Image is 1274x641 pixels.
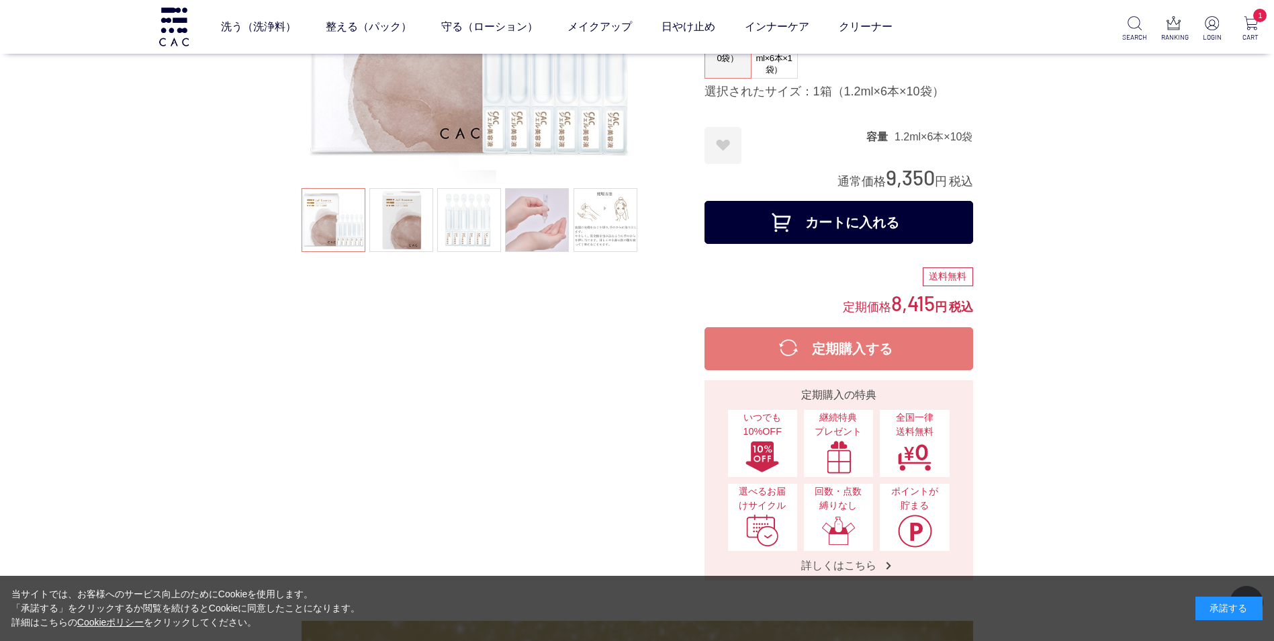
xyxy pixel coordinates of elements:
[704,380,973,581] a: 定期購入の特典 いつでも10%OFFいつでも10%OFF 継続特典プレゼント継続特典プレゼント 全国一律送料無料全国一律送料無料 選べるお届けサイクル選べるお届けサイクル 回数・点数縛りなし回数...
[811,484,866,513] span: 回数・点数縛りなし
[704,84,973,100] div: 選択されたサイズ：1箱（1.2ml×6本×10袋）
[1238,16,1263,42] a: 1 CART
[935,175,947,188] span: 円
[735,411,790,439] span: いつでも10%OFF
[935,300,947,314] span: 円
[843,299,891,314] span: 定期価格
[923,267,973,286] div: 送料無料
[1238,32,1263,42] p: CART
[441,8,538,46] a: 守る（ローション）
[745,440,780,474] img: いつでも10%OFF
[788,558,890,572] span: 詳しくはこちら
[710,387,968,403] div: 定期購入の特典
[895,130,973,144] dd: 1.2ml×6本×10袋
[157,7,191,46] img: logo
[886,411,942,439] span: 全国一律 送料無料
[704,127,741,164] a: お気に入りに登録する
[821,514,856,548] img: 回数・点数縛りなし
[897,440,932,474] img: 全国一律送料無料
[745,8,809,46] a: インナーケア
[837,175,886,188] span: 通常価格
[704,201,973,244] button: カートに入れる
[886,165,935,189] span: 9,350
[949,300,973,314] span: 税込
[897,514,932,548] img: ポイントが貯まる
[326,8,412,46] a: 整える（パック）
[662,8,715,46] a: 日やけ止め
[866,130,895,144] dt: 容量
[567,8,632,46] a: メイクアップ
[839,8,893,46] a: クリーナー
[745,514,780,548] img: 選べるお届けサイクル
[891,290,935,315] span: 8,415
[221,8,296,46] a: 洗う（洗浄料）
[1122,32,1147,42] p: SEARCH
[1199,32,1224,42] p: LOGIN
[1161,32,1186,42] p: RANKING
[1122,16,1147,42] a: SEARCH
[821,440,856,474] img: 継続特典プレゼント
[1195,597,1263,620] div: 承諾する
[1161,16,1186,42] a: RANKING
[1253,9,1267,22] span: 1
[11,587,361,630] div: 当サイトでは、お客様へのサービス向上のためにCookieを使用します。 「承諾する」をクリックするか閲覧を続けるとCookieに同意したことになります。 詳細はこちらの をクリックしてください。
[886,484,942,513] span: ポイントが貯まる
[735,484,790,513] span: 選べるお届けサイクル
[77,617,144,628] a: Cookieポリシー
[704,327,973,370] button: 定期購入する
[949,175,973,188] span: 税込
[1199,16,1224,42] a: LOGIN
[811,411,866,439] span: 継続特典 プレゼント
